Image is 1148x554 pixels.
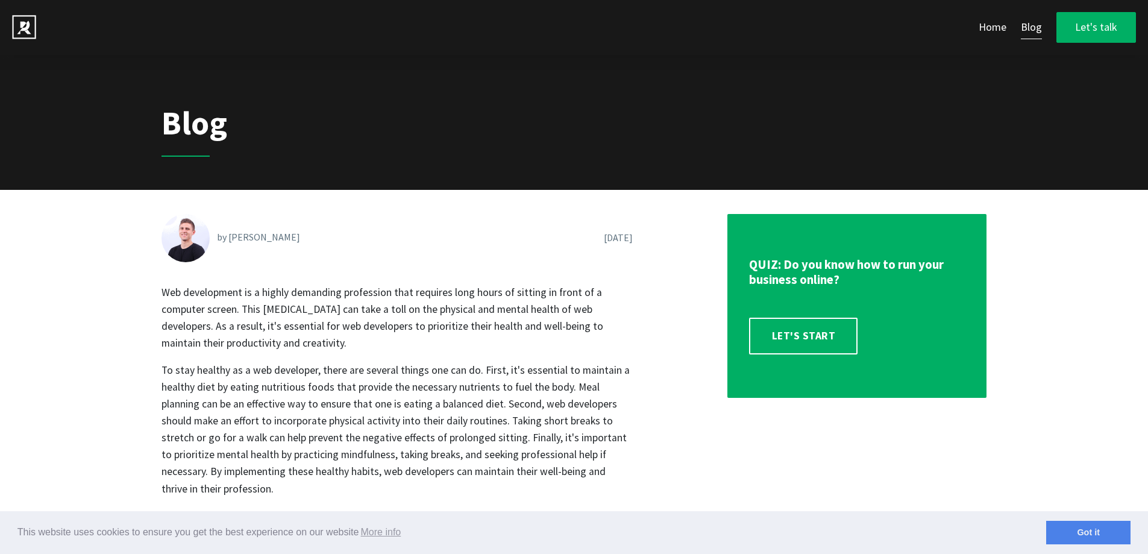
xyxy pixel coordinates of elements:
[162,284,633,352] p: Web development is a highly demanding profession that requires long hours of sitting in front of ...
[162,214,210,262] img: Andriy Haydash
[162,96,987,156] span: Blog
[749,257,944,288] strong: QUIZ: Do you know how to run your business online?
[979,16,1006,39] a: Home
[749,318,858,354] a: LET'S START
[1021,16,1042,39] a: Blog
[1056,12,1136,43] a: Let's talk
[1046,521,1131,545] a: dismiss cookie message
[397,230,645,246] div: [DATE]
[162,362,633,497] p: To stay healthy as a web developer, there are several things one can do. First, it's essential to...
[17,523,1046,541] span: This website uses cookies to ensure you get the best experience on our website
[12,15,36,39] img: PROGMATIQ - web design and web development company
[149,214,397,262] div: by [PERSON_NAME]
[359,523,403,541] a: learn more about cookies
